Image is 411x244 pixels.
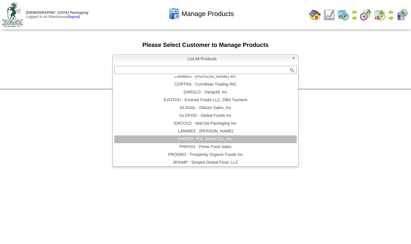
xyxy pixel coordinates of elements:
[337,9,349,21] img: calendarprod.gif
[114,135,297,143] li: KINDER - P.K, Kinder Co., Inc.
[114,143,297,151] li: PRIFOO - Prime Food Sales
[351,15,357,21] img: arrowright.gif
[143,42,269,48] span: Please Select Customer to Manage Products
[388,9,394,15] img: arrowleft.gif
[26,11,88,19] span: Logged in as Warehouse
[114,120,297,128] li: IDACOLD - IdaCold Packaging Inc.
[114,128,297,135] li: LAMWES - [PERSON_NAME]
[26,11,88,15] span: [DEMOGRAPHIC_DATA] Packaging
[360,9,372,21] img: calendarblend.gif
[351,9,357,15] img: arrowleft.gif
[388,15,394,21] img: arrowright.gif
[114,73,297,81] li: CHAMAS - [PERSON_NAME] Inc.
[374,9,386,21] img: calendarinout.gif
[114,112,297,120] li: GLOFOO - Global Foods Inc
[396,9,408,21] img: calendarcustomer.gif
[114,81,297,89] li: CORTRA - Corinthian Trading INC
[114,96,297,104] li: EVOTOU - Evolved Foods LLC. DBA Tourlami
[114,89,297,96] li: DARGLD - Darigold, Inc
[2,2,23,27] img: zoroco-logo-small.webp
[116,55,289,64] span: List All Products
[114,104,297,112] li: GLASAL - Glacier Sales, Inc
[323,9,335,21] img: line_graph.gif
[67,15,80,19] a: (logout)
[168,8,180,20] img: cabinet.gif
[181,10,234,18] span: Manage Products
[114,151,297,159] li: PROORG - Prosperity Organic Foods Inc
[114,159,297,167] li: JRSIMP - Simplot Global Food, LLC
